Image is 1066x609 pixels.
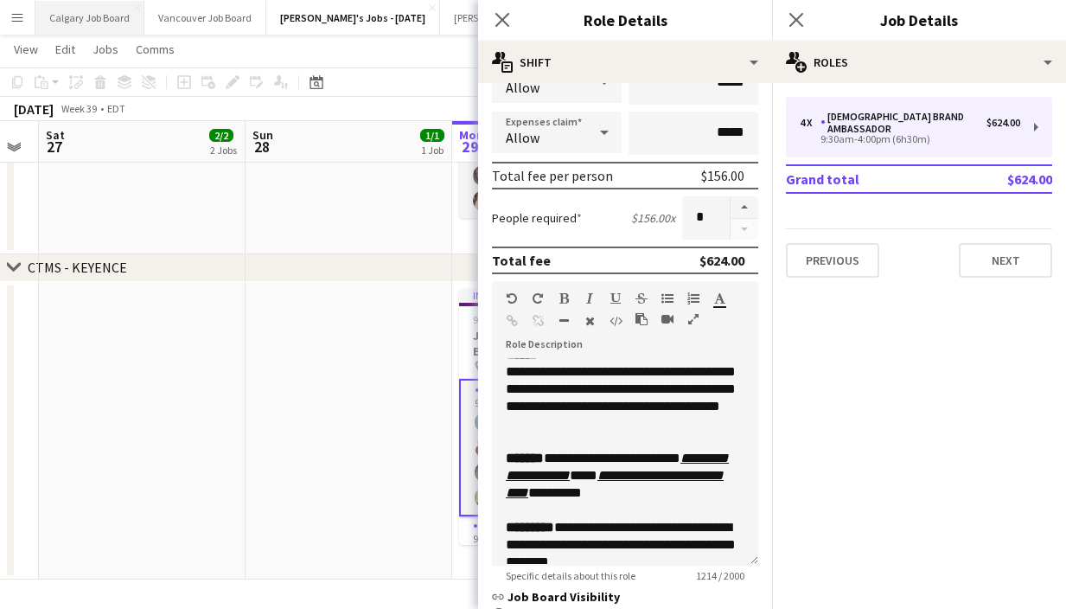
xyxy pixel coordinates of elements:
button: Strikethrough [635,292,648,305]
span: 27 [43,137,65,157]
a: View [7,38,45,61]
span: 9:30am-4:00pm (6h30m) [473,313,583,326]
button: Calgary Job Board [35,1,144,35]
span: Sun [252,127,273,143]
button: Underline [610,292,622,305]
span: Edit [55,42,75,57]
a: Edit [48,38,82,61]
h3: Job Details [772,9,1066,31]
div: $624.00 [699,252,744,269]
div: 2 Jobs [210,144,237,157]
button: Increase [731,196,758,219]
button: Insert video [661,312,673,326]
span: Week 39 [57,102,100,115]
button: Unordered List [661,292,673,305]
button: Next [959,243,1052,278]
button: [PERSON_NAME]'s Jobs - [DATE] [266,1,440,35]
button: Ordered List [687,292,699,305]
button: Text Color [713,292,725,305]
button: Horizontal Line [558,314,570,328]
button: HTML Code [610,314,622,328]
span: Comms [136,42,175,57]
a: Jobs [86,38,125,61]
div: [DATE] [14,100,54,118]
span: 1214 / 2000 [682,569,758,582]
div: Total fee [492,252,551,269]
app-job-card: In progress9:30am-4:00pm (6h30m)5/5Job #756: CMTS - KEYENCE - ETOBICOKE [GEOGRAPHIC_DATA]2 Roles[... [459,289,653,545]
div: In progress [459,289,653,303]
div: 4 x [800,117,820,129]
span: 2/2 [209,129,233,142]
div: $156.00 [701,167,744,184]
button: Vancouver Job Board [144,1,266,35]
button: [PERSON_NAME]'s Jobs - [DATE] [440,1,608,35]
div: Shift [478,42,772,83]
button: Clear Formatting [584,314,596,328]
td: Grand total [786,165,950,193]
button: Paste as plain text [635,312,648,326]
app-card-role: [DEMOGRAPHIC_DATA] Team Leader1/19:30am-4:00pm (6h30m) [459,516,653,575]
button: Undo [506,292,518,305]
h3: Job Board Visibility [492,589,758,605]
button: Fullscreen [687,312,699,326]
div: EDT [107,102,125,115]
a: Comms [129,38,182,61]
div: $156.00 x [631,210,675,226]
div: CTMS - KEYENCE [28,259,127,276]
div: [DEMOGRAPHIC_DATA] Brand Ambassador [820,111,986,135]
button: Italic [584,292,596,305]
td: $624.00 [950,165,1052,193]
span: Allow [506,79,539,96]
h3: Role Details [478,9,772,31]
div: 1 Job [421,144,444,157]
button: Previous [786,243,879,278]
div: Roles [772,42,1066,83]
h3: Job #756: CMTS - KEYENCE - ETOBICOKE [459,328,653,359]
app-card-role: [DEMOGRAPHIC_DATA] Brand Ambassador4/49:30am-4:00pm (6h30m)[PERSON_NAME][PERSON_NAME][PERSON_NAME... [459,379,653,516]
div: Total fee per person [492,167,613,184]
div: $624.00 [986,117,1020,129]
app-card-role: [DEMOGRAPHIC_DATA] Brand Ambassador2/29:00am-5:00pm (8h)[PERSON_NAME][PERSON_NAME] [459,134,653,218]
span: Sat [46,127,65,143]
span: Jobs [93,42,118,57]
span: 28 [250,137,273,157]
span: Allow [506,129,539,146]
span: Mon [459,127,483,143]
span: 29 [456,137,483,157]
span: 1/1 [420,129,444,142]
div: 9:30am-4:00pm (6h30m) [800,135,1020,144]
span: View [14,42,38,57]
span: Specific details about this role [492,569,649,582]
button: Bold [558,292,570,305]
label: People required [492,210,582,226]
button: Redo [532,292,544,305]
